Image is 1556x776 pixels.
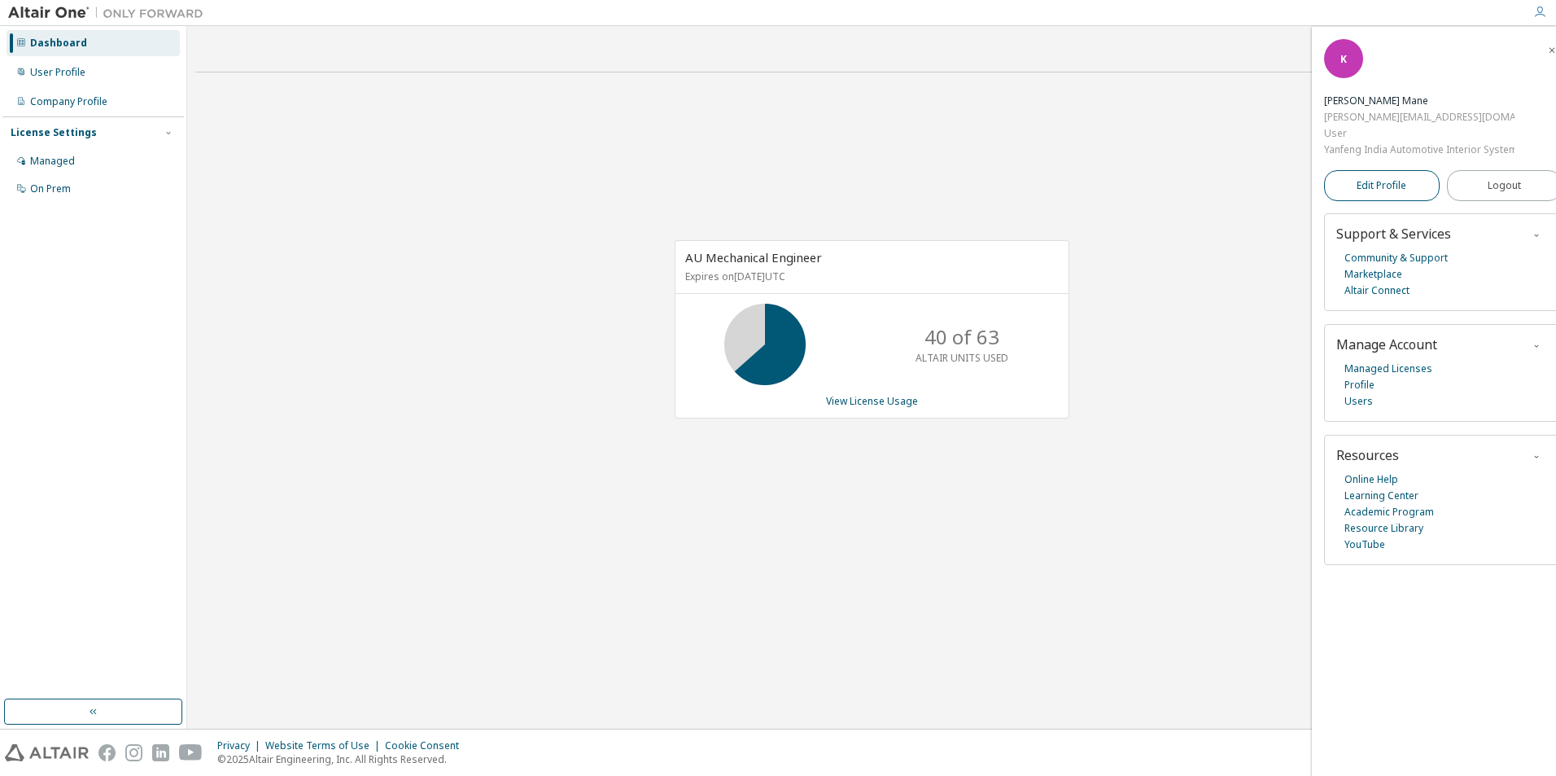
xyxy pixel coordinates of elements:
[30,37,87,50] div: Dashboard
[1344,520,1423,537] a: Resource Library
[30,182,71,195] div: On Prem
[5,744,89,761] img: altair_logo.svg
[217,739,265,752] div: Privacy
[1336,335,1437,353] span: Manage Account
[125,744,142,761] img: instagram.svg
[179,744,203,761] img: youtube.svg
[1340,52,1347,66] span: K
[1344,537,1385,553] a: YouTube
[152,744,169,761] img: linkedin.svg
[1344,377,1375,393] a: Profile
[11,126,97,139] div: License Settings
[1344,266,1402,283] a: Marketplace
[217,752,469,766] p: © 2025 Altair Engineering, Inc. All Rights Reserved.
[1324,125,1514,142] div: User
[1344,283,1410,299] a: Altair Connect
[1336,225,1451,243] span: Support & Services
[30,66,85,79] div: User Profile
[1344,361,1432,377] a: Managed Licenses
[1324,93,1514,109] div: Kondiba S. Mane
[30,95,107,108] div: Company Profile
[385,739,469,752] div: Cookie Consent
[916,351,1008,365] p: ALTAIR UNITS USED
[30,155,75,168] div: Managed
[1344,488,1418,504] a: Learning Center
[1357,179,1406,192] span: Edit Profile
[1344,504,1434,520] a: Academic Program
[8,5,212,21] img: Altair One
[685,249,822,265] span: AU Mechanical Engineer
[1488,178,1521,194] span: Logout
[685,270,1055,283] p: Expires on [DATE] UTC
[1324,170,1440,201] a: Edit Profile
[1336,446,1399,464] span: Resources
[1324,109,1514,125] div: [PERSON_NAME][EMAIL_ADDRESS][DOMAIN_NAME]
[1324,142,1514,158] div: Yanfeng India Automotive Interior Systems Pvt. Ltd.
[1344,250,1448,266] a: Community & Support
[924,323,999,351] p: 40 of 63
[98,744,116,761] img: facebook.svg
[1344,393,1373,410] a: Users
[265,739,385,752] div: Website Terms of Use
[1344,471,1398,488] a: Online Help
[826,394,918,408] a: View License Usage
